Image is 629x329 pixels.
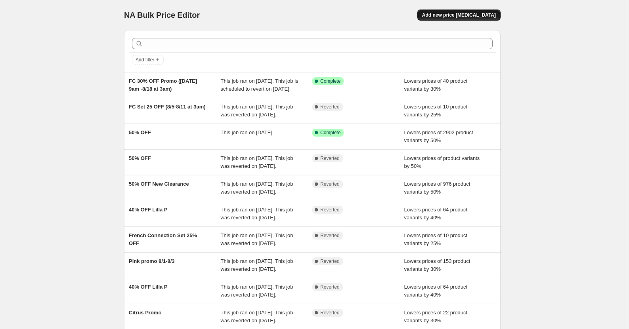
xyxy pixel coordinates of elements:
[129,78,197,92] span: FC 30% OFF Promo ([DATE] 9am -8/18 at 3am)
[404,310,468,323] span: Lowers prices of 22 product variants by 30%
[129,232,197,246] span: French Connection Set 25% OFF
[404,155,480,169] span: Lowers prices of product variants by 50%
[221,284,293,298] span: This job ran on [DATE]. This job was reverted on [DATE].
[136,57,154,63] span: Add filter
[129,129,151,135] span: 50% OFF
[221,310,293,323] span: This job ran on [DATE]. This job was reverted on [DATE].
[129,181,189,187] span: 50% OFF New Clearance
[320,310,340,316] span: Reverted
[320,78,340,84] span: Complete
[129,310,161,316] span: Citrus Promo
[404,104,468,118] span: Lowers prices of 10 product variants by 25%
[404,207,468,221] span: Lowers prices of 64 product variants by 40%
[320,129,340,136] span: Complete
[132,55,164,65] button: Add filter
[221,258,293,272] span: This job ran on [DATE]. This job was reverted on [DATE].
[129,207,168,213] span: 40% OFF Lilla P
[404,232,468,246] span: Lowers prices of 10 product variants by 25%
[320,207,340,213] span: Reverted
[320,258,340,264] span: Reverted
[422,12,496,18] span: Add new price [MEDICAL_DATA]
[417,10,501,21] button: Add new price [MEDICAL_DATA]
[129,284,168,290] span: 40% OFF Lilla P
[221,78,298,92] span: This job ran on [DATE]. This job is scheduled to revert on [DATE].
[404,284,468,298] span: Lowers prices of 64 product variants by 40%
[221,129,274,135] span: This job ran on [DATE].
[404,258,470,272] span: Lowers prices of 153 product variants by 30%
[320,181,340,187] span: Reverted
[404,181,470,195] span: Lowers prices of 976 product variants by 50%
[221,155,293,169] span: This job ran on [DATE]. This job was reverted on [DATE].
[320,155,340,162] span: Reverted
[124,11,200,19] span: NA Bulk Price Editor
[221,232,293,246] span: This job ran on [DATE]. This job was reverted on [DATE].
[404,129,473,143] span: Lowers prices of 2902 product variants by 50%
[320,104,340,110] span: Reverted
[221,104,293,118] span: This job ran on [DATE]. This job was reverted on [DATE].
[320,232,340,239] span: Reverted
[320,284,340,290] span: Reverted
[221,207,293,221] span: This job ran on [DATE]. This job was reverted on [DATE].
[129,104,206,110] span: FC Set 25 OFF (8/5-8/11 at 3am)
[129,155,151,161] span: 50% OFF
[129,258,175,264] span: Pink promo 8/1-8/3
[221,181,293,195] span: This job ran on [DATE]. This job was reverted on [DATE].
[404,78,468,92] span: Lowers prices of 40 product variants by 30%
